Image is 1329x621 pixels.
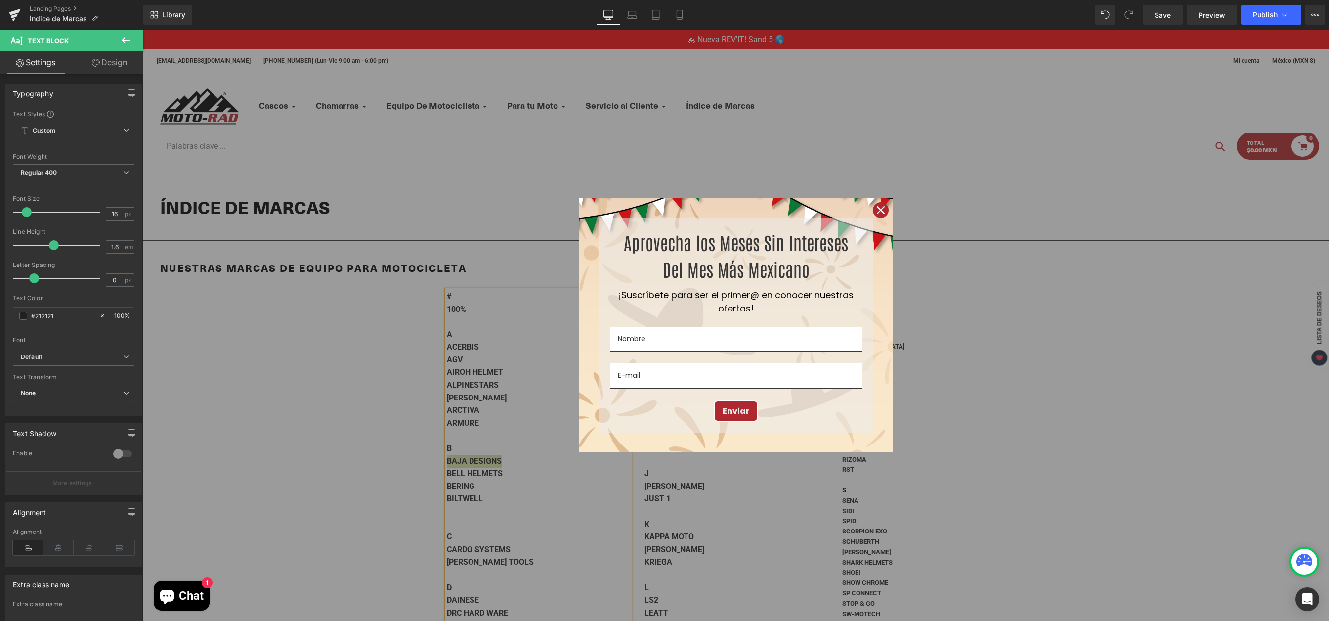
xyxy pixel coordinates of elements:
div: Font [13,337,134,344]
div: Line Height [13,228,134,235]
div: Enable [13,449,103,460]
div: Extra class name [13,575,69,589]
div: % [110,308,134,325]
span: Text Block [28,37,69,44]
div: Text Transform [13,374,134,381]
span: px [125,211,133,217]
div: Text Shadow [13,424,56,438]
a: New Library [143,5,192,25]
a: Preview [1187,5,1237,25]
b: Custom [33,127,55,135]
a: Laptop [620,5,644,25]
i: Default [21,353,42,361]
button: Publish [1241,5,1301,25]
b: Regular 400 [21,169,57,176]
button: More settings [6,471,141,494]
p: ¡Suscríbete para ser el primer@ en conocer nuestras ofertas! [461,259,725,285]
div: Alignment [13,503,46,517]
span: Preview [1199,10,1225,20]
a: Landing Pages [30,5,143,13]
div: Font Size [13,195,134,202]
span: Publish [1253,11,1278,19]
button: More [1305,5,1325,25]
button: Redo [1119,5,1139,25]
b: None [21,389,36,397]
div: Text Styles [13,110,134,118]
h2: Aprovecha los Meses Sin Intereses [461,199,725,226]
span: Save [1155,10,1171,20]
a: Tablet [644,5,668,25]
input: Color [31,310,94,321]
a: Desktop [597,5,620,25]
div: Extra class name [13,601,134,608]
button: Enviar [571,371,615,392]
div: Open Intercom Messenger [1295,587,1319,611]
h2: Del Mes Más Mexicano [461,226,725,253]
input: Email field [467,334,719,359]
span: Índice de Marcas [30,15,87,23]
inbox-online-store-chat: Chat de la tienda online Shopify [8,551,70,583]
button: Close [726,169,750,192]
div: Letter Spacing [13,262,134,268]
div: Text Color [13,295,134,302]
span: px [125,277,133,283]
div: Typography [13,84,53,98]
div: Alignment [13,529,134,535]
svg: close icon [734,177,742,184]
span: Library [162,10,185,19]
span: em [125,244,133,250]
a: Mobile [668,5,691,25]
input: FirstName field [467,297,719,322]
p: More settings [52,479,92,488]
div: Font Weight [13,153,134,160]
a: Design [74,51,145,74]
button: Undo [1095,5,1115,25]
